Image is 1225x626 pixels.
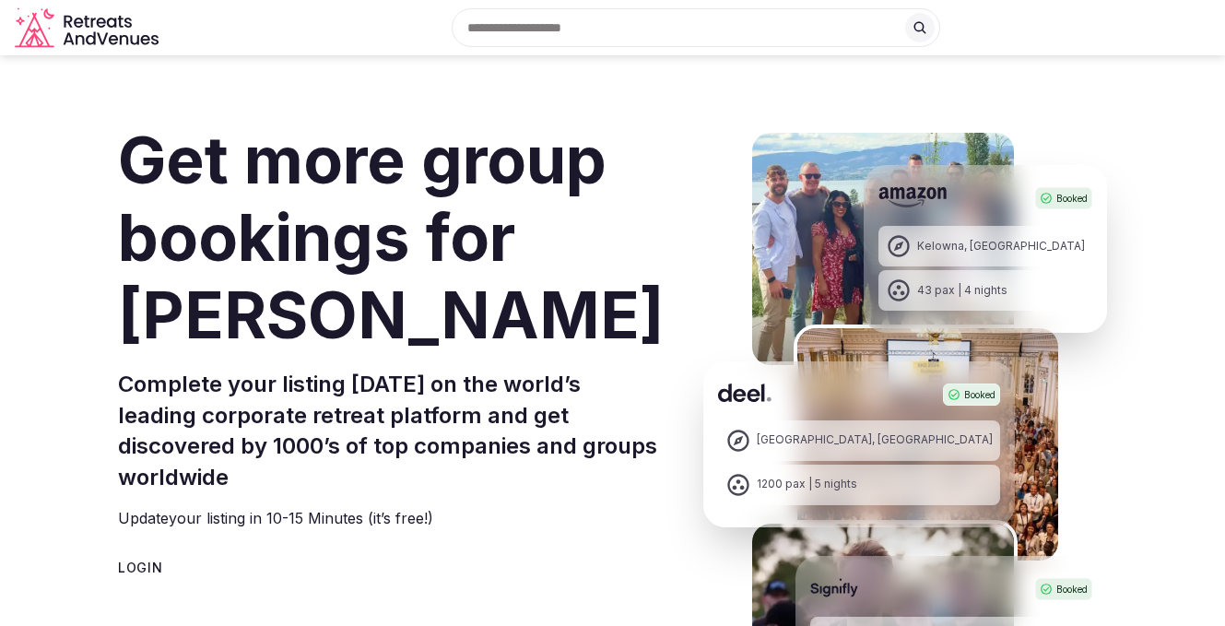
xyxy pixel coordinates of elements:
div: 43 pax | 4 nights [917,283,1007,299]
div: Booked [943,384,1000,406]
div: Kelowna, [GEOGRAPHIC_DATA] [917,239,1085,254]
img: Amazon Kelowna Retreat [748,129,1018,369]
h2: Complete your listing [DATE] on the world’s leading corporate retreat platform and get discovered... [118,369,659,492]
div: Booked [1035,187,1092,209]
a: Visit the homepage [15,7,162,49]
div: 1200 pax | 5 nights [757,477,857,492]
div: Booked [1035,578,1092,600]
p: Update your listing in 10-15 Minutes (it’s free!) [118,507,659,529]
div: Login [118,559,659,577]
div: [GEOGRAPHIC_DATA], [GEOGRAPHIC_DATA] [757,432,993,448]
svg: Retreats and Venues company logo [15,7,162,49]
h1: Get more group bookings for [PERSON_NAME] [118,122,659,354]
